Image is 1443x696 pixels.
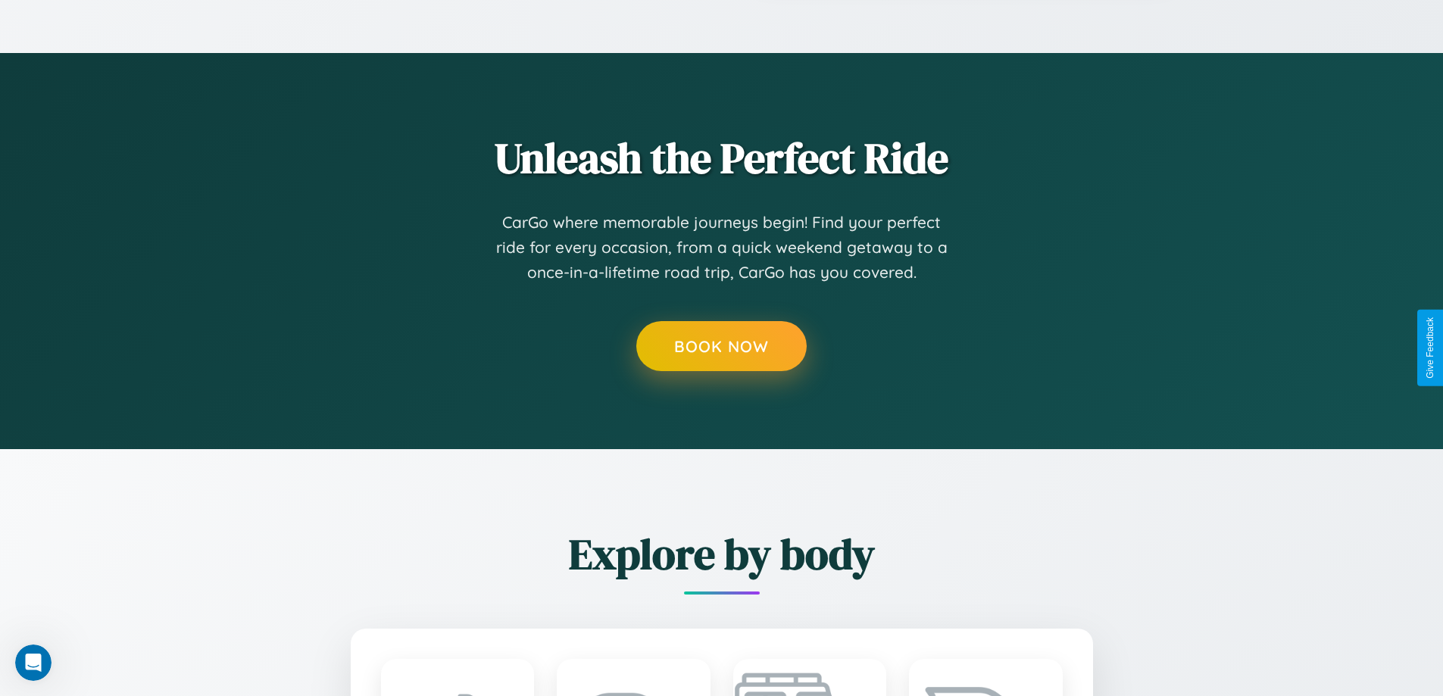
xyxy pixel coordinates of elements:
[267,129,1176,187] h2: Unleash the Perfect Ride
[267,525,1176,583] h2: Explore by body
[636,321,807,371] button: Book Now
[495,210,949,286] p: CarGo where memorable journeys begin! Find your perfect ride for every occasion, from a quick wee...
[1425,317,1435,379] div: Give Feedback
[15,645,52,681] iframe: Intercom live chat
